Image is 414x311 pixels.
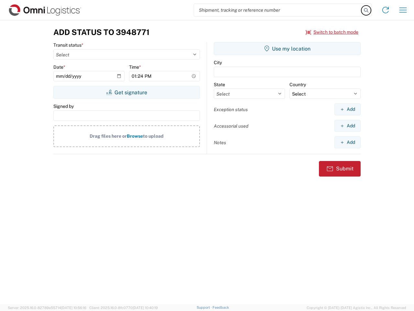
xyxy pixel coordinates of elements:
[143,133,164,139] span: to upload
[306,27,358,38] button: Switch to batch mode
[289,82,306,87] label: Country
[53,28,149,37] h3: Add Status to 3948771
[53,42,83,48] label: Transit status
[214,107,248,112] label: Exception status
[53,103,74,109] label: Signed by
[334,103,361,115] button: Add
[214,60,222,65] label: City
[307,305,406,311] span: Copyright © [DATE]-[DATE] Agistix Inc., All Rights Reserved
[90,133,127,139] span: Drag files here or
[214,42,361,55] button: Use my location
[194,4,362,16] input: Shipment, tracking or reference number
[127,133,143,139] span: Browse
[61,306,86,310] span: [DATE] 10:56:16
[53,86,200,99] button: Get signature
[334,120,361,132] button: Add
[129,64,141,70] label: Time
[319,161,361,177] button: Submit
[212,305,229,309] a: Feedback
[53,64,65,70] label: Date
[197,305,213,309] a: Support
[89,306,158,310] span: Client: 2025.16.0-8fc0770
[334,136,361,148] button: Add
[8,306,86,310] span: Server: 2025.16.0-82789e55714
[214,123,248,129] label: Accessorial used
[214,82,225,87] label: State
[214,140,226,145] label: Notes
[133,306,158,310] span: [DATE] 10:40:19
